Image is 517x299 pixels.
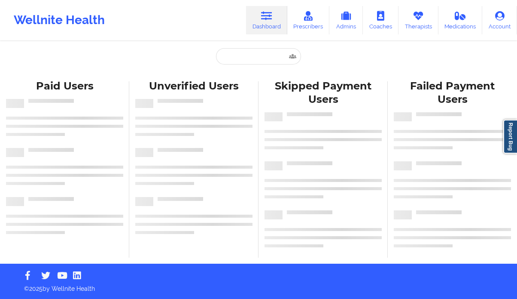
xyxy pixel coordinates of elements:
div: Failed Payment Users [394,80,511,106]
div: Paid Users [6,80,123,93]
div: Unverified Users [135,80,252,93]
a: Account [482,6,517,34]
a: Coaches [363,6,398,34]
p: © 2025 by Wellnite Health [18,278,499,293]
a: Report Bug [503,120,517,154]
a: Admins [329,6,363,34]
a: Prescribers [287,6,330,34]
a: Medications [438,6,483,34]
a: Therapists [398,6,438,34]
a: Dashboard [246,6,287,34]
div: Skipped Payment Users [265,80,382,106]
